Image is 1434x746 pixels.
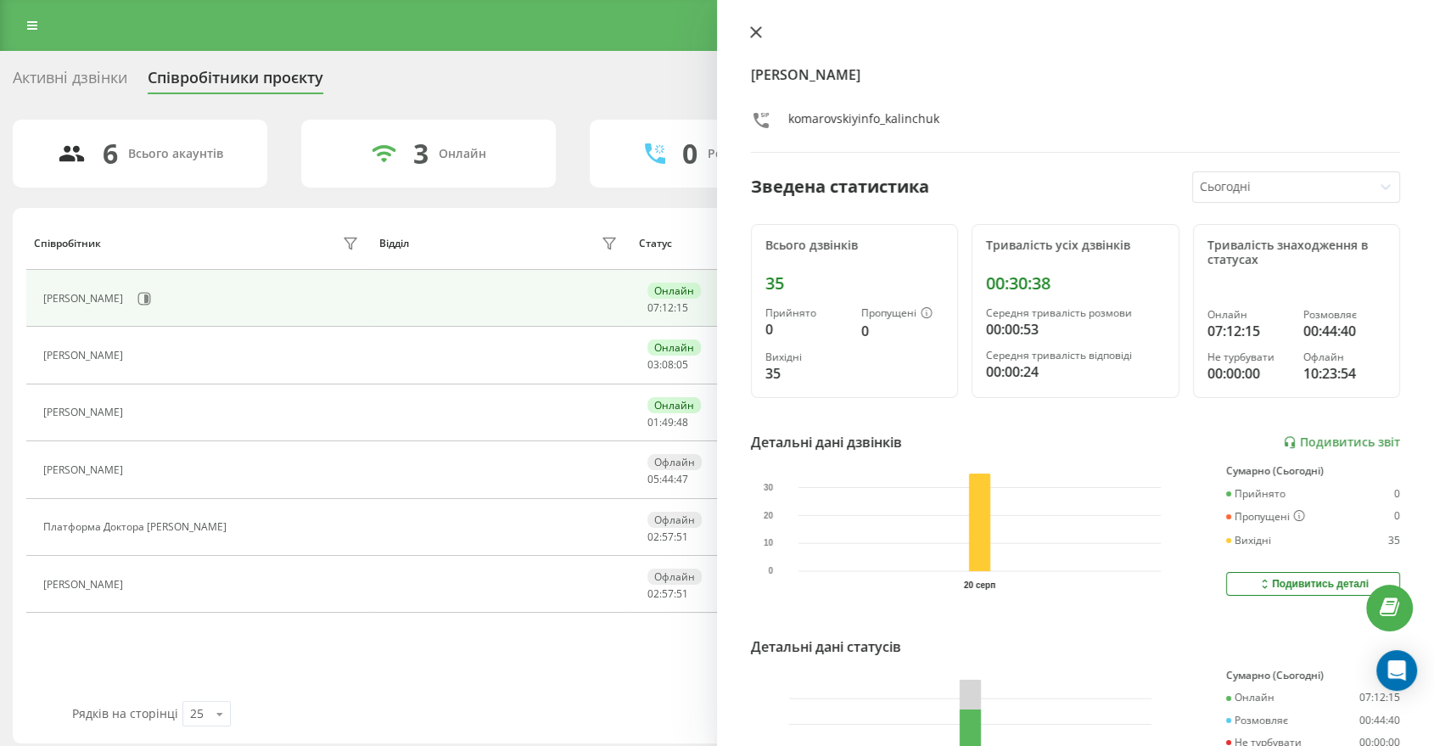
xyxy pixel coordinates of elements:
div: Співробітники проєкту [148,69,323,95]
div: 00:00:24 [986,362,1164,382]
span: 02 [647,586,659,601]
div: 07:12:15 [1359,692,1400,704]
div: : : [647,474,688,485]
span: 57 [662,530,674,544]
div: Не турбувати [1207,351,1290,363]
div: : : [647,359,688,371]
div: [PERSON_NAME] [43,350,127,362]
div: : : [647,417,688,429]
div: Пропущені [1226,510,1305,524]
div: Сумарно (Сьогодні) [1226,670,1400,681]
div: Онлайн [647,339,701,356]
div: 0 [765,319,848,339]
div: 35 [765,273,944,294]
div: Офлайн [1303,351,1386,363]
div: Пропущені [861,307,944,321]
div: Розмовляють [708,147,790,161]
div: [PERSON_NAME] [43,579,127,591]
div: Сумарно (Сьогодні) [1226,465,1400,477]
text: 20 серп [964,581,995,590]
div: [PERSON_NAME] [43,464,127,476]
div: Онлайн [647,283,701,299]
span: 15 [676,300,688,315]
div: Всього дзвінків [765,238,944,253]
div: Активні дзвінки [13,69,127,95]
div: Тривалість знаходження в статусах [1207,238,1386,267]
div: [PERSON_NAME] [43,293,127,305]
div: Прийнято [1226,488,1286,500]
button: Подивитись деталі [1226,572,1400,596]
div: Розмовляє [1226,715,1288,726]
div: 6 [103,137,118,170]
span: 12 [662,300,674,315]
span: 44 [662,472,674,486]
div: : : [647,588,688,600]
text: 20 [764,511,774,520]
div: Зведена статистика [751,174,929,199]
div: 3 [413,137,429,170]
span: 02 [647,530,659,544]
span: 49 [662,415,674,429]
span: 48 [676,415,688,429]
a: Подивитись звіт [1283,435,1400,450]
span: 05 [676,357,688,372]
div: Вихідні [1226,535,1271,547]
div: Детальні дані дзвінків [751,432,902,452]
span: 01 [647,415,659,429]
div: : : [647,531,688,543]
div: Подивитись деталі [1258,577,1369,591]
div: 00:44:40 [1303,321,1386,341]
div: 25 [190,705,204,722]
div: Всього акаунтів [128,147,223,161]
span: 47 [676,472,688,486]
h4: [PERSON_NAME] [751,65,1400,85]
div: Прийнято [765,307,848,319]
div: : : [647,302,688,314]
div: Офлайн [647,512,702,528]
span: 08 [662,357,674,372]
div: 0 [1394,510,1400,524]
div: 00:44:40 [1359,715,1400,726]
div: 0 [861,321,944,341]
span: 05 [647,472,659,486]
div: [PERSON_NAME] [43,407,127,418]
span: 51 [676,530,688,544]
div: 0 [682,137,697,170]
span: 03 [647,357,659,372]
div: komarovskiyinfo_kalinchuk [788,110,939,135]
div: 07:12:15 [1207,321,1290,341]
div: Вихідні [765,351,848,363]
div: 35 [1388,535,1400,547]
div: Тривалість усіх дзвінків [986,238,1164,253]
div: Онлайн [647,397,701,413]
div: Онлайн [439,147,486,161]
div: Open Intercom Messenger [1376,650,1417,691]
div: 00:30:38 [986,273,1164,294]
text: 30 [764,483,774,492]
div: 00:00:00 [1207,363,1290,384]
div: Онлайн [1207,309,1290,321]
div: Співробітник [34,238,101,250]
div: 00:00:53 [986,319,1164,339]
span: 07 [647,300,659,315]
div: Офлайн [647,569,702,585]
text: 0 [769,567,774,576]
div: Детальні дані статусів [751,637,901,657]
div: Статус [639,238,672,250]
div: 10:23:54 [1303,363,1386,384]
span: 57 [662,586,674,601]
div: Відділ [379,238,409,250]
span: Рядків на сторінці [72,705,178,721]
div: Онлайн [1226,692,1274,704]
div: Офлайн [647,454,702,470]
div: Розмовляє [1303,309,1386,321]
text: 10 [764,539,774,548]
div: Середня тривалість відповіді [986,350,1164,362]
span: 51 [676,586,688,601]
div: 0 [1394,488,1400,500]
div: Середня тривалість розмови [986,307,1164,319]
div: 35 [765,363,848,384]
div: Платформа Доктора [PERSON_NAME] [43,521,231,533]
